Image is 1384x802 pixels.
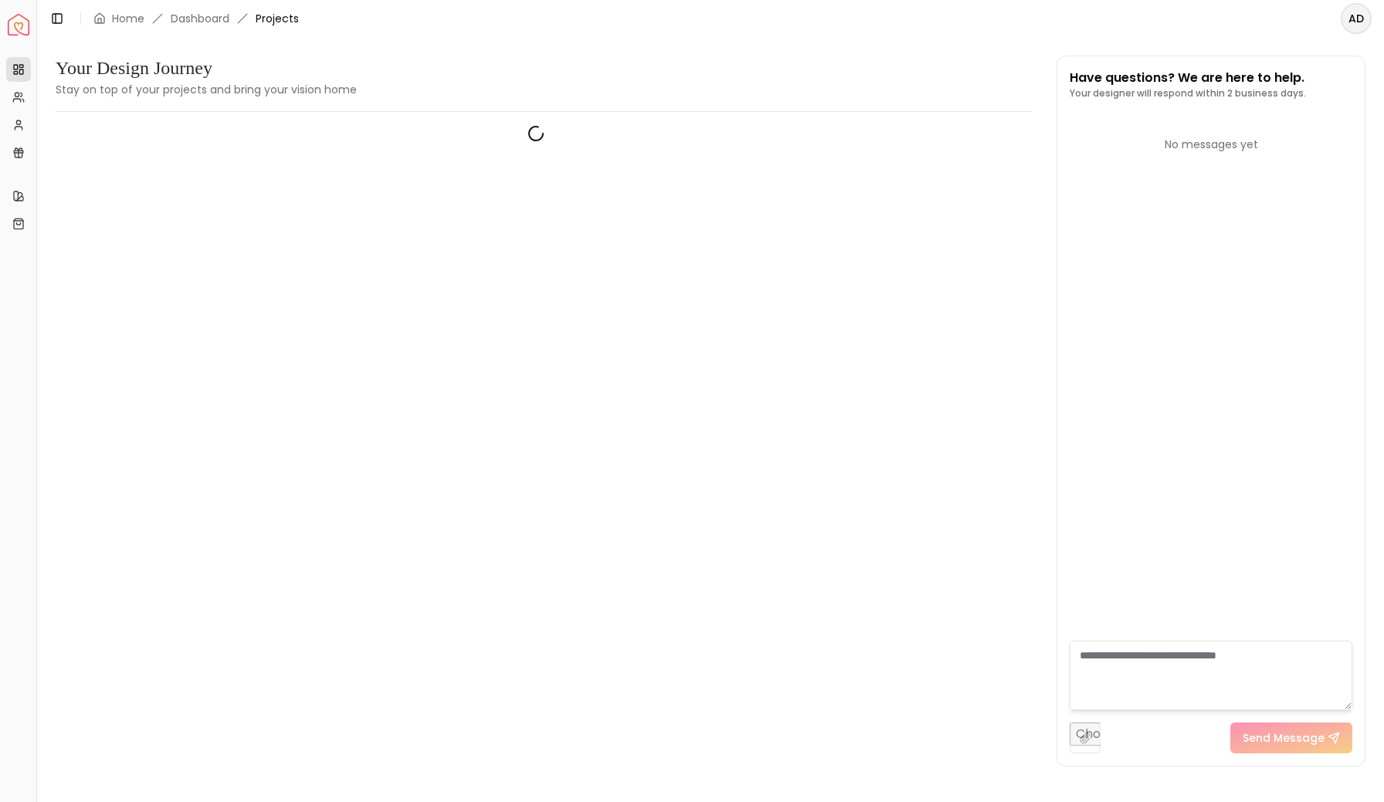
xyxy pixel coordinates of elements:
[56,56,357,80] h3: Your Design Journey
[256,11,299,26] span: Projects
[1070,69,1306,87] p: Have questions? We are here to help.
[112,11,144,26] a: Home
[56,82,357,97] small: Stay on top of your projects and bring your vision home
[1341,3,1372,34] button: AD
[8,14,29,36] a: Spacejoy
[171,11,229,26] a: Dashboard
[1070,137,1352,152] div: No messages yet
[1342,5,1370,32] span: AD
[1070,87,1306,100] p: Your designer will respond within 2 business days.
[8,14,29,36] img: Spacejoy Logo
[93,11,299,26] nav: breadcrumb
